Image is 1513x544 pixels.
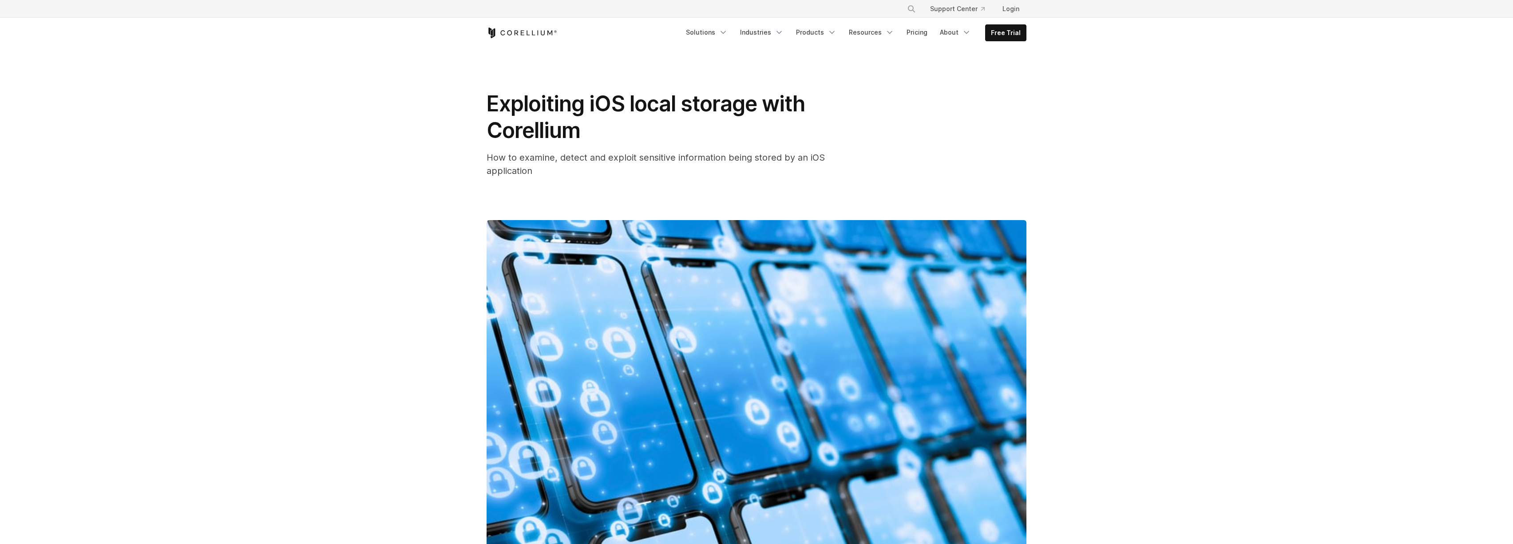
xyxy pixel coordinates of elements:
div: Navigation Menu [681,24,1026,41]
a: Corellium Home [487,28,557,38]
a: Support Center [923,1,992,17]
a: Resources [844,24,899,40]
a: Pricing [901,24,933,40]
a: Products [791,24,842,40]
span: Exploiting iOS local storage with Corellium [487,91,805,143]
div: Navigation Menu [896,1,1026,17]
a: Solutions [681,24,733,40]
button: Search [903,1,919,17]
a: Free Trial [986,25,1026,41]
span: How to examine, detect and exploit sensitive information being stored by an iOS application [487,152,825,176]
a: Industries [735,24,789,40]
a: About [935,24,976,40]
a: Login [995,1,1026,17]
